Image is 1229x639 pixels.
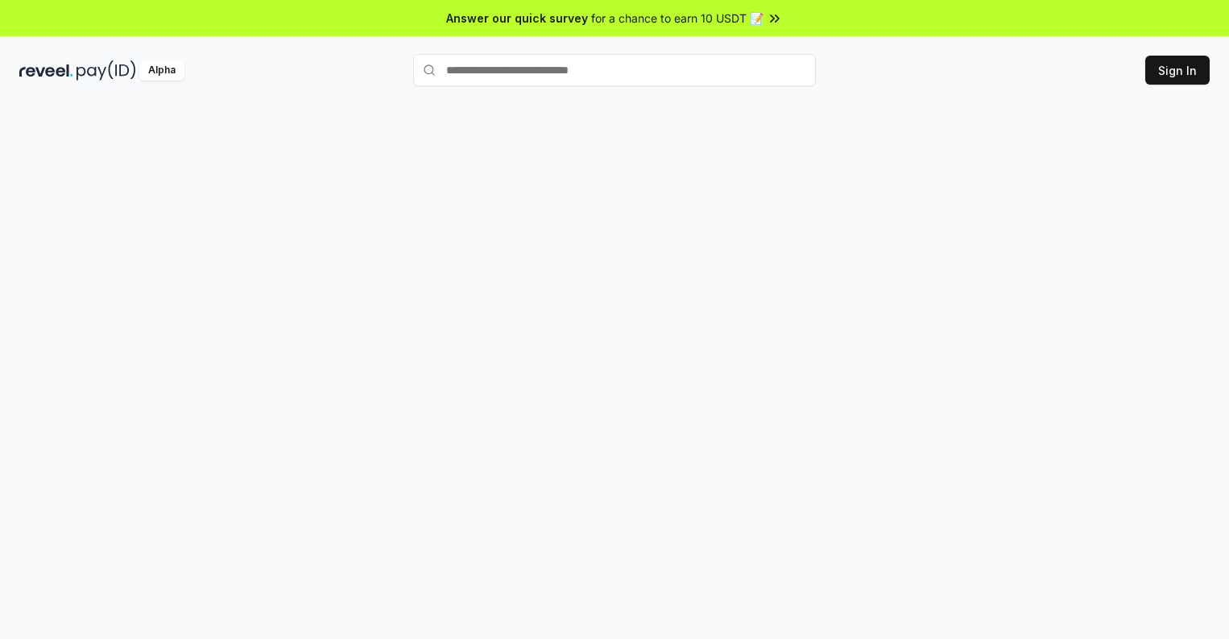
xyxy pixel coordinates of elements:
[139,60,184,81] div: Alpha
[446,10,588,27] span: Answer our quick survey
[1145,56,1210,85] button: Sign In
[77,60,136,81] img: pay_id
[591,10,763,27] span: for a chance to earn 10 USDT 📝
[19,60,73,81] img: reveel_dark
